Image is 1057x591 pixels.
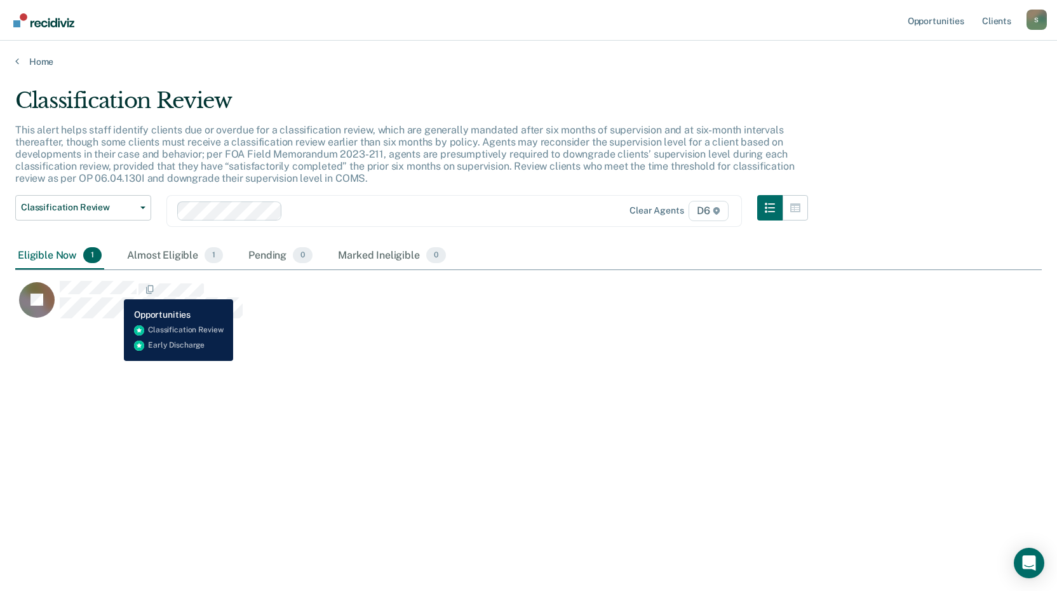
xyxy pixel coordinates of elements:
[246,242,315,270] div: Pending0
[15,124,794,185] p: This alert helps staff identify clients due or overdue for a classification review, which are gen...
[15,242,104,270] div: Eligible Now1
[335,242,448,270] div: Marked Ineligible0
[21,202,135,213] span: Classification Review
[15,88,808,124] div: Classification Review
[15,56,1042,67] a: Home
[1027,10,1047,30] div: S
[15,195,151,221] button: Classification Review
[426,247,446,264] span: 0
[689,201,729,221] span: D6
[205,247,223,264] span: 1
[629,205,683,216] div: Clear agents
[13,13,74,27] img: Recidiviz
[15,280,913,331] div: CaseloadOpportunityCell-0978200
[293,247,313,264] span: 0
[1027,10,1047,30] button: Profile dropdown button
[83,247,102,264] span: 1
[125,242,226,270] div: Almost Eligible1
[1014,548,1044,578] div: Open Intercom Messenger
